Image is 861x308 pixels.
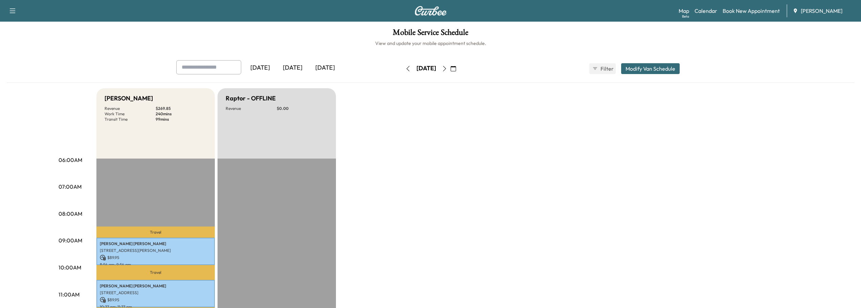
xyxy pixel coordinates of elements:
[59,290,80,299] p: 11:00AM
[244,60,276,76] div: [DATE]
[416,64,436,73] div: [DATE]
[105,117,156,122] p: Transit Time
[105,106,156,111] p: Revenue
[276,60,309,76] div: [DATE]
[100,241,211,246] p: [PERSON_NAME] [PERSON_NAME]
[601,65,613,73] span: Filter
[96,265,215,280] p: Travel
[105,111,156,117] p: Work Time
[59,263,81,271] p: 10:00AM
[309,60,341,76] div: [DATE]
[156,106,207,111] p: $ 269.85
[100,290,211,295] p: [STREET_ADDRESS]
[679,7,689,15] a: MapBeta
[723,7,780,15] a: Book New Appointment
[100,255,211,261] p: $ 89.95
[100,248,211,253] p: [STREET_ADDRESS][PERSON_NAME]
[589,63,616,74] button: Filter
[59,156,82,164] p: 06:00AM
[105,94,153,103] h5: [PERSON_NAME]
[96,227,215,237] p: Travel
[695,7,717,15] a: Calendar
[226,94,276,103] h5: Raptor - OFFLINE
[414,6,447,16] img: Curbee Logo
[226,106,277,111] p: Revenue
[7,40,854,47] h6: View and update your mobile appointment schedule.
[100,297,211,303] p: $ 89.95
[59,183,82,191] p: 07:00AM
[7,28,854,40] h1: Mobile Service Schedule
[621,63,680,74] button: Modify Van Schedule
[801,7,842,15] span: [PERSON_NAME]
[100,262,211,267] p: 8:54 am - 9:54 am
[59,236,82,244] p: 09:00AM
[682,14,689,19] div: Beta
[156,117,207,122] p: 99 mins
[277,106,328,111] p: $ 0.00
[100,283,211,289] p: [PERSON_NAME] [PERSON_NAME]
[59,210,82,218] p: 08:00AM
[156,111,207,117] p: 240 mins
